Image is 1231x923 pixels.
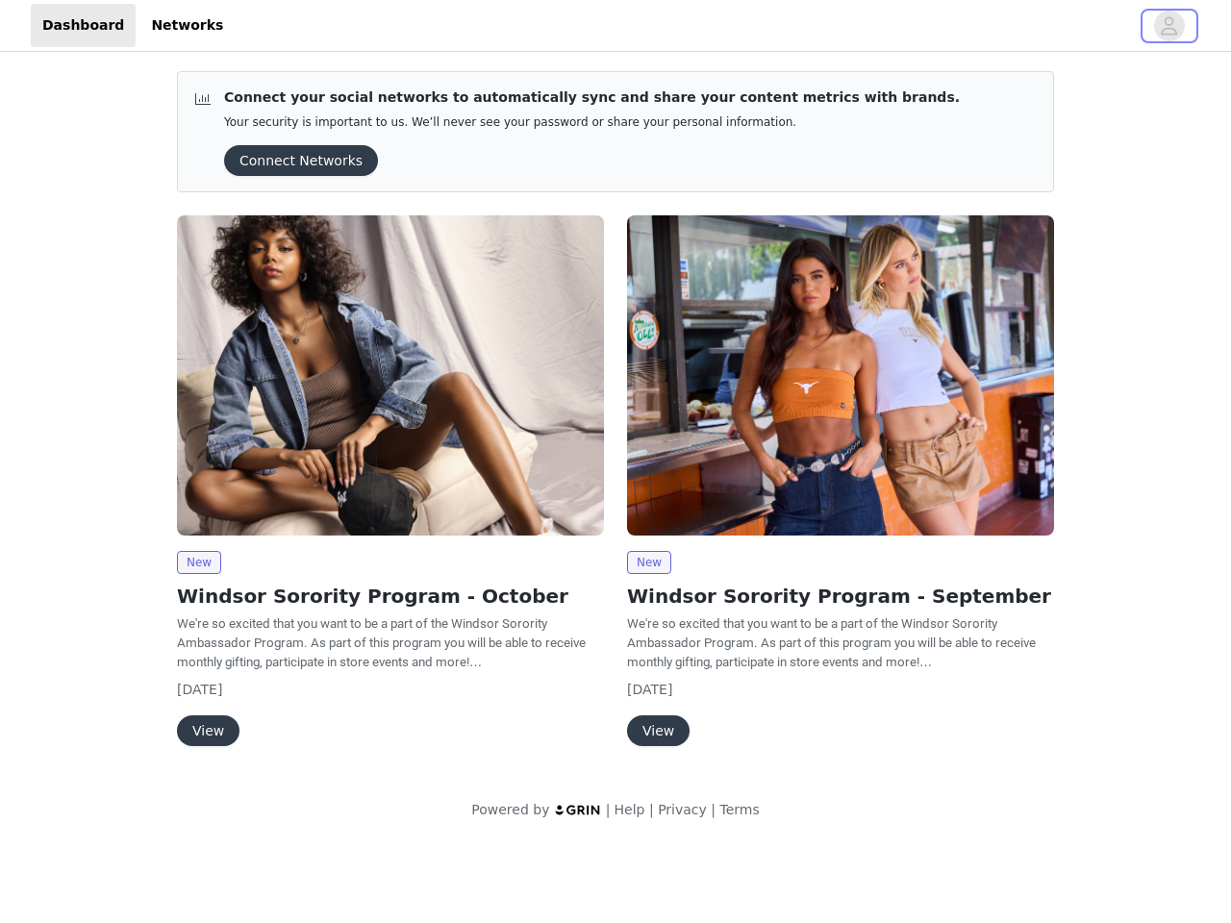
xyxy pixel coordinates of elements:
[224,87,960,108] p: Connect your social networks to automatically sync and share your content metrics with brands.
[658,802,707,817] a: Privacy
[177,715,239,746] button: View
[177,551,221,574] span: New
[627,682,672,697] span: [DATE]
[627,551,671,574] span: New
[139,4,235,47] a: Networks
[224,145,378,176] button: Connect Networks
[627,582,1054,611] h2: Windsor Sorority Program - September
[471,802,549,817] span: Powered by
[1160,11,1178,41] div: avatar
[627,715,690,746] button: View
[615,802,645,817] a: Help
[177,682,222,697] span: [DATE]
[627,215,1054,536] img: Windsor
[177,582,604,611] h2: Windsor Sorority Program - October
[177,616,586,669] span: We're so excited that you want to be a part of the Windsor Sorority Ambassador Program. As part o...
[711,802,716,817] span: |
[606,802,611,817] span: |
[31,4,136,47] a: Dashboard
[224,115,960,130] p: Your security is important to us. We’ll never see your password or share your personal information.
[177,724,239,738] a: View
[719,802,759,817] a: Terms
[627,616,1036,669] span: We're so excited that you want to be a part of the Windsor Sorority Ambassador Program. As part o...
[627,724,690,738] a: View
[554,804,602,816] img: logo
[649,802,654,817] span: |
[177,215,604,536] img: Windsor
